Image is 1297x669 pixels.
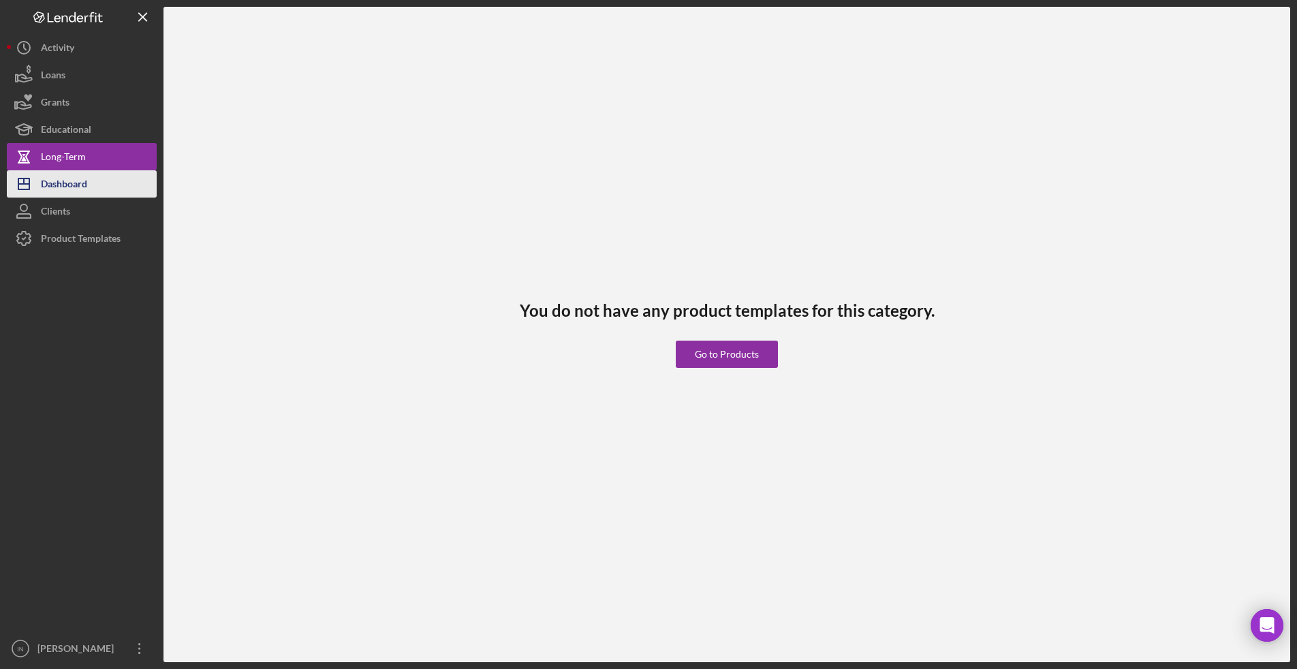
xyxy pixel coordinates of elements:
[41,61,65,92] div: Loans
[520,301,935,320] h3: You do not have any product templates for this category.
[17,645,24,653] text: IN
[41,34,74,65] div: Activity
[7,225,157,252] button: Product Templates
[7,34,157,61] button: Activity
[41,170,87,201] div: Dashboard
[7,61,157,89] button: Loans
[676,320,778,368] a: Go to Products
[41,143,86,174] div: Long-Term
[41,225,121,255] div: Product Templates
[41,116,91,146] div: Educational
[7,143,157,170] button: Long-Term
[34,635,123,666] div: [PERSON_NAME]
[7,116,157,143] button: Educational
[7,89,157,116] button: Grants
[41,89,69,119] div: Grants
[1251,609,1283,642] div: Open Intercom Messenger
[7,170,157,198] button: Dashboard
[7,635,157,662] button: IN[PERSON_NAME]
[676,341,778,368] button: Go to Products
[695,341,759,368] div: Go to Products
[41,198,70,228] div: Clients
[7,198,157,225] button: Clients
